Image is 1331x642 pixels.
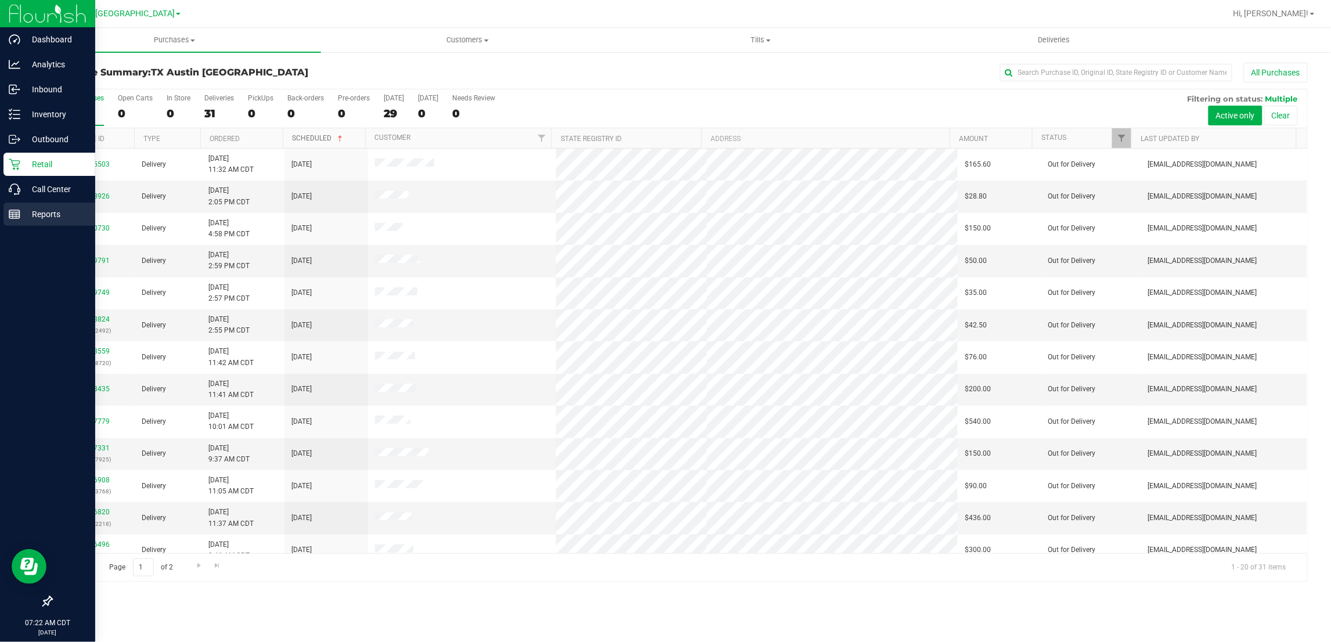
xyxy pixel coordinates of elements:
[1048,513,1095,524] span: Out for Delivery
[77,160,110,168] a: 11655503
[291,448,312,459] span: [DATE]
[965,320,987,331] span: $42.50
[133,558,154,576] input: 1
[561,135,622,143] a: State Registry ID
[142,223,166,234] span: Delivery
[77,417,110,425] a: 11807779
[208,185,250,207] span: [DATE] 2:05 PM CDT
[965,513,991,524] span: $436.00
[1148,159,1257,170] span: [EMAIL_ADDRESS][DOMAIN_NAME]
[77,540,110,549] a: 11806496
[28,35,321,45] span: Purchases
[77,444,110,452] a: 11807331
[1148,287,1257,298] span: [EMAIL_ADDRESS][DOMAIN_NAME]
[190,558,207,574] a: Go to the next page
[291,320,312,331] span: [DATE]
[965,481,987,492] span: $90.00
[142,513,166,524] span: Delivery
[99,558,183,576] span: Page of 2
[965,544,991,556] span: $300.00
[167,94,190,102] div: In Store
[77,192,110,200] a: 11708926
[1048,287,1095,298] span: Out for Delivery
[1148,481,1257,492] span: [EMAIL_ADDRESS][DOMAIN_NAME]
[9,208,20,220] inline-svg: Reports
[142,544,166,556] span: Delivery
[20,132,90,146] p: Outbound
[210,135,240,143] a: Ordered
[1148,448,1257,459] span: [EMAIL_ADDRESS][DOMAIN_NAME]
[142,481,166,492] span: Delivery
[20,157,90,171] p: Retail
[701,128,950,149] th: Address
[1048,481,1095,492] span: Out for Delivery
[1022,35,1085,45] span: Deliveries
[248,107,273,120] div: 0
[1148,513,1257,524] span: [EMAIL_ADDRESS][DOMAIN_NAME]
[1048,191,1095,202] span: Out for Delivery
[291,191,312,202] span: [DATE]
[291,287,312,298] span: [DATE]
[77,476,110,484] a: 11806908
[1048,352,1095,363] span: Out for Delivery
[204,107,234,120] div: 31
[374,134,410,142] a: Customer
[1141,135,1199,143] a: Last Updated By
[965,191,987,202] span: $28.80
[20,57,90,71] p: Analytics
[960,135,989,143] a: Amount
[28,28,321,52] a: Purchases
[965,352,987,363] span: $76.00
[143,135,160,143] a: Type
[1048,255,1095,266] span: Out for Delivery
[1048,159,1095,170] span: Out for Delivery
[208,153,254,175] span: [DATE] 11:32 AM CDT
[208,314,250,336] span: [DATE] 2:55 PM CDT
[614,28,907,52] a: Tills
[418,94,438,102] div: [DATE]
[208,475,254,497] span: [DATE] 11:05 AM CDT
[142,191,166,202] span: Delivery
[77,385,110,393] a: 11808435
[20,182,90,196] p: Call Center
[1000,64,1232,81] input: Search Purchase ID, Original ID, State Registry ID or Customer Name...
[208,507,254,529] span: [DATE] 11:37 AM CDT
[1233,9,1309,18] span: Hi, [PERSON_NAME]!
[9,183,20,195] inline-svg: Call Center
[77,224,110,232] a: 11810730
[1148,352,1257,363] span: [EMAIL_ADDRESS][DOMAIN_NAME]
[965,255,987,266] span: $50.00
[20,107,90,121] p: Inventory
[1148,544,1257,556] span: [EMAIL_ADDRESS][DOMAIN_NAME]
[9,59,20,70] inline-svg: Analytics
[292,134,345,142] a: Scheduled
[1048,448,1095,459] span: Out for Delivery
[1264,106,1298,125] button: Clear
[118,107,153,120] div: 0
[5,628,90,637] p: [DATE]
[418,107,438,120] div: 0
[1209,106,1263,125] button: Active only
[965,223,991,234] span: $150.00
[77,315,110,323] a: 11808824
[1042,134,1067,142] a: Status
[1148,416,1257,427] span: [EMAIL_ADDRESS][DOMAIN_NAME]
[248,94,273,102] div: PickUps
[1048,544,1095,556] span: Out for Delivery
[965,287,987,298] span: $35.00
[965,416,991,427] span: $540.00
[20,33,90,46] p: Dashboard
[322,35,614,45] span: Customers
[51,67,470,78] h3: Purchase Summary:
[1048,223,1095,234] span: Out for Delivery
[9,34,20,45] inline-svg: Dashboard
[9,158,20,170] inline-svg: Retail
[287,94,324,102] div: Back-orders
[142,448,166,459] span: Delivery
[1048,416,1095,427] span: Out for Delivery
[142,255,166,266] span: Delivery
[907,28,1200,52] a: Deliveries
[965,448,991,459] span: $150.00
[1148,191,1257,202] span: [EMAIL_ADDRESS][DOMAIN_NAME]
[384,94,404,102] div: [DATE]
